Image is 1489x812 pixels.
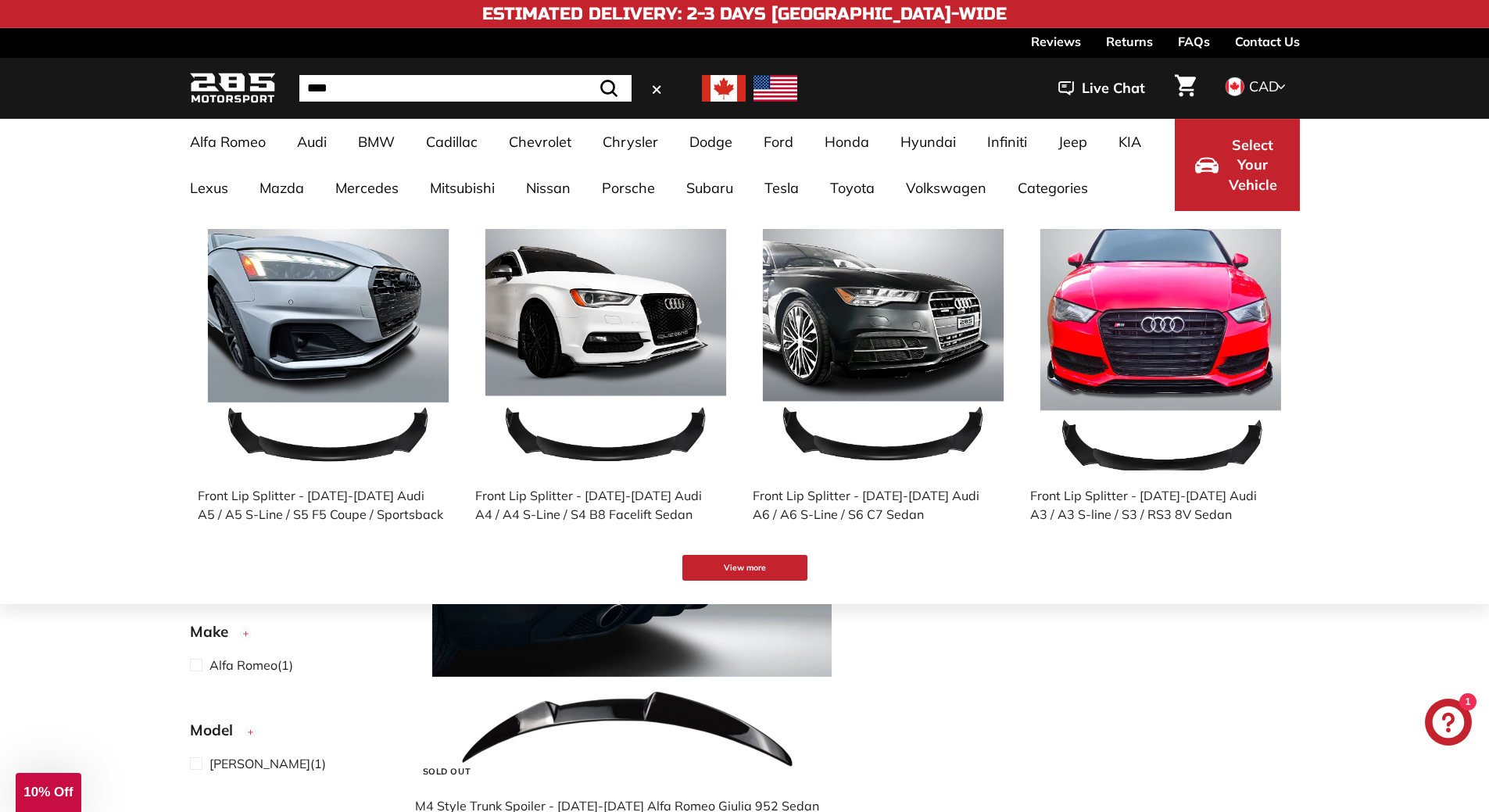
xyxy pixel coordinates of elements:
[208,229,449,470] img: Front Lip Splitter - 2018-2025 Audi A5 / A5 S-Line / S5 F5 Coupe / Sportsback
[320,165,414,211] a: Mercedes
[814,165,890,211] a: Toyota
[244,165,320,211] a: Mazda
[174,165,244,211] a: Lexus
[1249,77,1279,95] span: CAD
[299,75,632,102] input: Search
[190,70,276,107] img: Logo_285_Motorsport_areodynamics_components
[209,657,277,673] span: Alfa Romeo
[674,119,748,165] a: Dodge
[485,229,726,470] img: Front Lip Splitter - 2012-2016 Audi A4 / A4 S-Line / S4 B8 Facelift Sedan
[1038,69,1165,108] button: Live Chat
[1106,28,1153,55] a: Returns
[809,119,885,165] a: Honda
[1103,119,1157,165] a: KIA
[174,119,281,165] a: Alfa Romeo
[1031,28,1081,55] a: Reviews
[482,5,1007,23] h4: Estimated Delivery: 2-3 Days [GEOGRAPHIC_DATA]-Wide
[209,656,293,674] span: (1)
[475,486,721,524] div: Front Lip Splitter - [DATE]-[DATE] Audi A4 / A4 S-Line / S4 B8 Facelift Sedan
[885,119,972,165] a: Hyundai
[1002,165,1104,211] a: Categories
[417,763,477,781] div: Sold Out
[586,165,671,211] a: Porsche
[414,165,510,211] a: Mitsubishi
[1175,119,1300,211] button: Select Your Vehicle
[753,486,999,524] div: Front Lip Splitter - [DATE]-[DATE] Audi A6 / A6 S-Line / S6 C7 Sedan
[1082,78,1145,98] span: Live Chat
[198,486,444,524] div: Front Lip Splitter - [DATE]-[DATE] Audi A5 / A5 S-Line / S5 F5 Coupe / Sportsback
[1040,229,1281,470] img: Front Lip Splitter - 2015-2020 Audi A3 / A3 S-line / S3 / RS3 8V Sedan
[209,756,310,771] span: [PERSON_NAME]
[1178,28,1210,55] a: FAQs
[763,229,1004,470] img: Front Lip Splitter - 2011-2018 Audi A6 / A6 S-Line / S6 C7 Sedan
[190,714,390,753] button: Model
[190,621,240,643] span: Make
[209,754,326,773] span: (1)
[749,165,814,211] a: Tesla
[694,562,796,574] small: View more
[190,719,245,742] span: Model
[475,219,737,539] a: Front Lip Splitter - 2012-2016 Audi A4 / A4 S-Line / S4 B8 Facelift Sedan Front Lip Splitter - [D...
[198,219,460,539] a: Front Lip Splitter - 2018-2025 Audi A5 / A5 S-Line / S5 F5 Coupe / Sportsback Front Lip Splitter ...
[342,119,410,165] a: BMW
[748,119,809,165] a: Ford
[510,165,586,211] a: Nissan
[1420,699,1476,749] inbox-online-store-chat: Shopify online store chat
[493,119,587,165] a: Chevrolet
[190,616,390,655] button: Make
[671,165,749,211] a: Subaru
[587,119,674,165] a: Chrysler
[281,119,342,165] a: Audi
[972,119,1043,165] a: Infiniti
[23,785,73,799] span: 10% Off
[682,555,807,581] button: View more
[753,219,1015,539] a: Front Lip Splitter - 2011-2018 Audi A6 / A6 S-Line / S6 C7 Sedan Front Lip Splitter - [DATE]-[DAT...
[1226,135,1280,195] span: Select Your Vehicle
[1030,219,1292,539] a: Front Lip Splitter - 2015-2020 Audi A3 / A3 S-line / S3 / RS3 8V Sedan Front Lip Splitter - [DATE...
[890,165,1002,211] a: Volkswagen
[1030,486,1276,524] div: Front Lip Splitter - [DATE]-[DATE] Audi A3 / A3 S-line / S3 / RS3 8V Sedan
[1043,119,1103,165] a: Jeep
[16,773,81,812] div: 10% Off
[1165,62,1205,115] a: Cart
[410,119,493,165] a: Cadillac
[1235,28,1300,55] a: Contact Us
